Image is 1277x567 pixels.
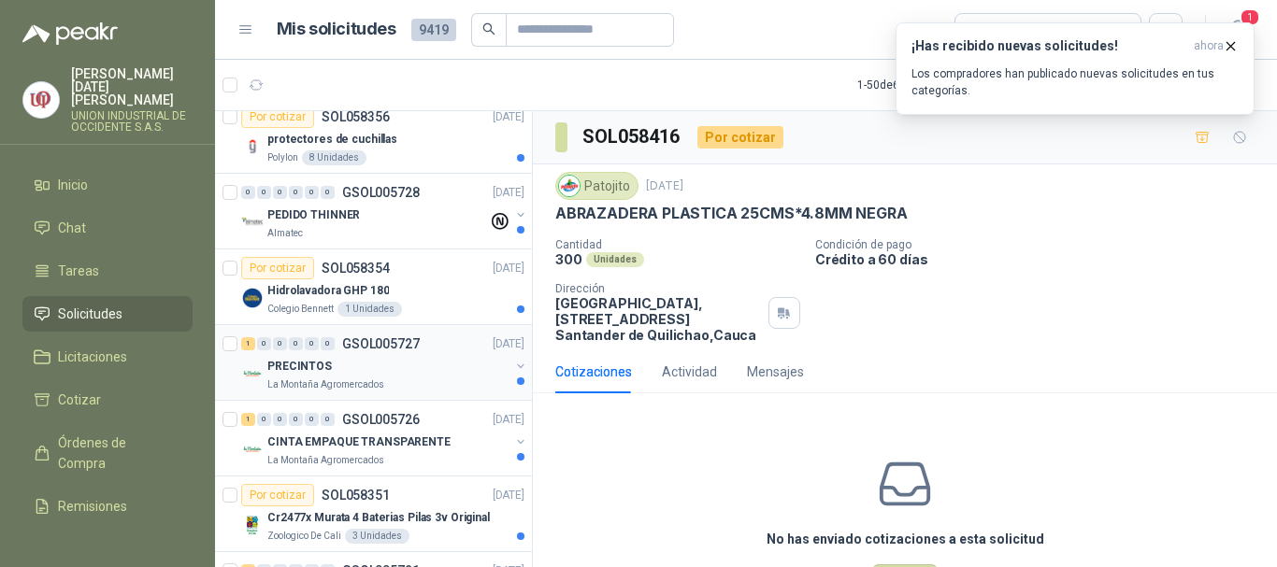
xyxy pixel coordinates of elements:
span: Cotizar [58,390,101,410]
div: 0 [241,186,255,199]
h3: SOL058416 [582,122,682,151]
div: 0 [273,186,287,199]
p: SOL058351 [322,489,390,502]
span: Tareas [58,261,99,281]
div: 3 Unidades [345,529,409,544]
img: Company Logo [241,362,264,385]
p: PRECINTOS [267,358,332,376]
h3: ¡Has recibido nuevas solicitudes! [911,38,1186,54]
span: Inicio [58,175,88,195]
span: Órdenes de Compra [58,432,175,474]
div: Patojito [555,172,638,200]
div: Cotizaciones [555,361,632,382]
h1: Mis solicitudes [277,16,396,43]
p: Hidrolavadora GHP 180 [267,282,389,300]
p: CINTA EMPAQUE TRANSPARENTE [267,433,451,451]
p: Cantidad [555,238,800,251]
p: [DATE] [493,335,524,353]
div: 0 [257,337,271,350]
span: 1 [1240,8,1260,26]
p: Zoologico De Cali [267,529,341,544]
img: Company Logo [241,438,264,461]
a: 1 0 0 0 0 0 GSOL005727[DATE] Company LogoPRECINTOSLa Montaña Agromercados [241,333,528,392]
img: Company Logo [241,514,264,536]
div: 0 [257,413,271,426]
div: 0 [305,186,319,199]
div: Por cotizar [697,126,783,149]
span: Chat [58,218,86,238]
p: 300 [555,251,582,267]
button: 1 [1221,13,1255,47]
p: GSOL005728 [342,186,420,199]
p: SOL058356 [322,110,390,123]
div: 0 [289,413,303,426]
p: [DATE] [493,260,524,277]
p: Cr2477x Murata 4 Baterias Pilas 3v Original [267,509,490,527]
p: PEDIDO THINNER [267,206,360,224]
span: Solicitudes [58,304,122,324]
div: 0 [305,337,319,350]
div: Por cotizar [241,106,314,128]
a: Por cotizarSOL058354[DATE] Company LogoHidrolavadora GHP 180Colegio Bennett1 Unidades [215,249,532,325]
p: [PERSON_NAME][DATE] [PERSON_NAME] [71,67,193,106]
a: Órdenes de Compra [22,425,193,481]
span: 9419 [411,19,456,41]
p: Colegio Bennett [267,302,334,317]
p: SOL058354 [322,262,390,275]
div: 0 [321,337,335,350]
p: Condición de pago [815,238,1270,251]
p: [DATE] [493,184,524,202]
img: Company Logo [241,211,264,234]
div: Unidades [586,252,644,267]
div: Todas [967,20,1006,40]
a: Remisiones [22,489,193,524]
p: La Montaña Agromercados [267,453,384,468]
h3: No has enviado cotizaciones a esta solicitud [767,529,1044,549]
a: 1 0 0 0 0 0 GSOL005726[DATE] Company LogoCINTA EMPAQUE TRANSPARENTELa Montaña Agromercados [241,408,528,468]
a: Por cotizarSOL058351[DATE] Company LogoCr2477x Murata 4 Baterias Pilas 3v OriginalZoologico De Ca... [215,476,532,552]
p: Almatec [267,226,303,241]
div: 0 [273,413,287,426]
div: 1 [241,413,255,426]
div: 1 - 50 de 6678 [857,70,979,100]
div: 0 [305,413,319,426]
span: Remisiones [58,496,127,517]
img: Company Logo [23,82,59,118]
p: [GEOGRAPHIC_DATA], [STREET_ADDRESS] Santander de Quilichao , Cauca [555,295,761,343]
div: 0 [289,186,303,199]
img: Company Logo [241,135,264,158]
p: [DATE] [646,177,683,195]
p: Crédito a 60 días [815,251,1270,267]
img: Company Logo [241,287,264,309]
img: Company Logo [559,176,580,196]
div: 0 [321,413,335,426]
div: 0 [289,337,303,350]
div: 8 Unidades [302,150,366,165]
div: Por cotizar [241,484,314,506]
p: GSOL005726 [342,413,420,426]
span: ahora [1194,38,1224,54]
a: Solicitudes [22,296,193,332]
a: Licitaciones [22,339,193,375]
p: [DATE] [493,487,524,504]
p: GSOL005727 [342,337,420,350]
div: 0 [321,186,335,199]
p: Dirección [555,282,761,295]
a: Tareas [22,253,193,289]
p: UNION INDUSTRIAL DE OCCIDENTE S.A.S. [71,110,193,133]
a: Por cotizarSOL058356[DATE] Company Logoprotectores de cuchillasPolylon8 Unidades [215,98,532,174]
div: 0 [257,186,271,199]
div: 0 [273,337,287,350]
p: protectores de cuchillas [267,131,397,149]
p: [DATE] [493,108,524,126]
p: Los compradores han publicado nuevas solicitudes en tus categorías. [911,65,1239,99]
div: 1 [241,337,255,350]
span: search [482,22,495,35]
p: La Montaña Agromercados [267,377,384,392]
div: Actividad [662,361,717,382]
a: 0 0 0 0 0 0 GSOL005728[DATE] Company LogoPEDIDO THINNERAlmatec [241,181,528,241]
a: Chat [22,210,193,246]
div: Mensajes [747,361,804,382]
a: Cotizar [22,382,193,418]
img: Logo peakr [22,22,118,45]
